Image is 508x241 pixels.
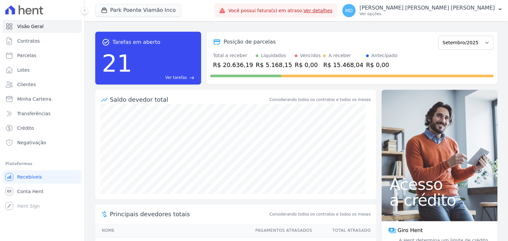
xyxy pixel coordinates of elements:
a: Negativação [3,136,82,149]
span: Lotes [17,67,30,73]
span: Clientes [17,81,36,88]
div: Liquidados [261,52,286,59]
div: R$ 15.468,04 [323,60,363,69]
span: Minha Carteira [17,96,51,102]
a: Contratos [3,34,82,48]
span: east [190,75,194,80]
a: Minha Carteira [3,92,82,106]
span: Ver tarefas [165,75,187,81]
th: Nome [95,224,249,237]
span: Giro Hent [398,226,423,234]
span: Negativação [17,139,46,146]
span: Conta Hent [17,188,43,195]
a: Visão Geral [3,20,82,33]
a: Parcelas [3,49,82,62]
div: Total a receber [213,52,253,59]
a: Ver detalhes [304,8,333,13]
span: Você possui fatura(s) em atraso. [228,7,332,14]
span: Transferências [17,110,51,117]
span: Parcelas [17,52,36,59]
span: Acesso [390,176,489,192]
div: Vencidos [300,52,320,59]
div: R$ 20.636,19 [213,60,253,69]
th: Pagamentos Atrasados [249,224,313,237]
span: a crédito [390,192,489,208]
p: [PERSON_NAME] [PERSON_NAME] [PERSON_NAME] [360,5,495,11]
span: Visão Geral [17,23,44,30]
div: R$ 0,00 [295,60,320,69]
span: Recebíveis [17,174,42,180]
button: Park Poente Viamão Inco [95,4,181,17]
div: 21 [102,46,132,81]
button: MD [PERSON_NAME] [PERSON_NAME] [PERSON_NAME] Ver opções [337,1,508,20]
a: Clientes [3,78,82,91]
span: task_alt [102,38,110,46]
a: Lotes [3,63,82,77]
a: Ver tarefas east [135,75,194,81]
a: Transferências [3,107,82,120]
div: Antecipado [371,52,398,59]
div: R$ 0,00 [366,60,398,69]
div: Posição de parcelas [224,38,276,46]
th: Total Atrasado [313,224,376,237]
div: Plataformas [5,160,79,168]
a: Conta Hent [3,185,82,198]
span: Crédito [17,125,34,131]
a: Crédito [3,121,82,135]
p: Ver opções [360,11,495,17]
span: Principais devedores totais [110,210,268,219]
div: Saldo devedor total [110,95,268,104]
span: Tarefas em aberto [112,38,160,46]
div: A receber [328,52,351,59]
span: Contratos [17,38,40,44]
span: MD [345,8,353,13]
a: Recebíveis [3,170,82,184]
span: Considerando todos os contratos e todos os meses [270,211,371,217]
div: Considerando todos os contratos e todos os meses [270,97,371,103]
div: R$ 5.168,15 [256,60,292,69]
